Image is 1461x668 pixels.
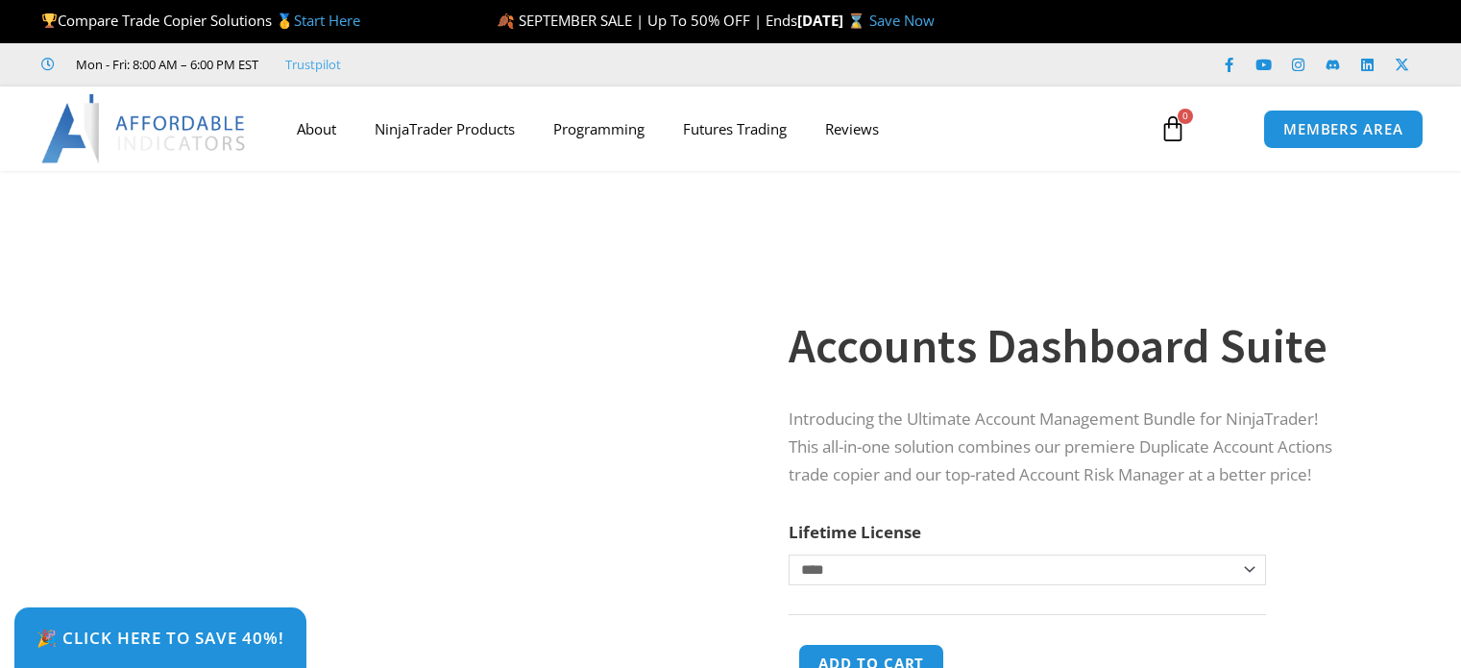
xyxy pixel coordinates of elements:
[14,607,306,668] a: 🎉 Click Here to save 40%!
[869,11,935,30] a: Save Now
[37,630,284,646] span: 🎉 Click Here to save 40%!
[42,13,57,28] img: 🏆
[294,11,360,30] a: Start Here
[285,53,341,76] a: Trustpilot
[797,11,869,30] strong: [DATE] ⌛
[278,107,1140,151] nav: Menu
[1178,109,1193,124] span: 0
[534,107,664,151] a: Programming
[789,312,1350,380] h1: Accounts Dashboard Suite
[789,406,1350,489] p: Introducing the Ultimate Account Management Bundle for NinjaTrader! This all-in-one solution comb...
[71,53,258,76] span: Mon - Fri: 8:00 AM – 6:00 PM EST
[41,11,360,30] span: Compare Trade Copier Solutions 🥇
[1263,110,1424,149] a: MEMBERS AREA
[806,107,898,151] a: Reviews
[41,94,248,163] img: LogoAI | Affordable Indicators – NinjaTrader
[789,521,921,543] label: Lifetime License
[278,107,355,151] a: About
[497,11,797,30] span: 🍂 SEPTEMBER SALE | Up To 50% OFF | Ends
[355,107,534,151] a: NinjaTrader Products
[1131,101,1215,157] a: 0
[1283,122,1403,136] span: MEMBERS AREA
[664,107,806,151] a: Futures Trading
